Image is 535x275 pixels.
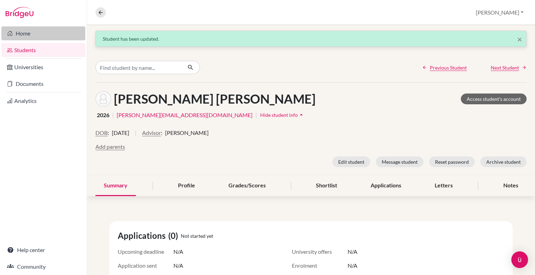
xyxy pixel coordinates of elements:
[95,129,108,137] button: DOB
[348,248,357,256] span: N/A
[1,243,85,257] a: Help center
[430,64,467,71] span: Previous Student
[95,143,125,151] button: Add parents
[108,129,109,137] span: :
[170,176,203,196] div: Profile
[173,261,183,270] span: N/A
[118,229,168,242] span: Applications
[255,111,257,119] span: |
[95,91,111,107] img: Leung Chung Yam Kinsey's avatar
[181,232,213,240] span: Not started yet
[220,176,274,196] div: Grades/Scores
[480,156,527,167] button: Archive student
[114,91,316,106] h1: [PERSON_NAME] [PERSON_NAME]
[1,43,85,57] a: Students
[173,248,183,256] span: N/A
[473,6,527,19] button: [PERSON_NAME]
[1,260,85,274] a: Community
[292,261,348,270] span: Enrolment
[165,129,209,137] span: [PERSON_NAME]
[1,94,85,108] a: Analytics
[491,64,519,71] span: Next Student
[117,111,253,119] a: [PERSON_NAME][EMAIL_ADDRESS][DOMAIN_NAME]
[461,94,527,104] a: Access student's account
[260,110,305,120] button: Hide student infoarrow_drop_up
[429,156,475,167] button: Reset password
[168,229,181,242] span: (0)
[6,7,33,18] img: Bridge-U
[292,248,348,256] span: University offers
[426,176,461,196] div: Letters
[95,176,136,196] div: Summary
[376,156,424,167] button: Message student
[95,61,182,74] input: Find student by name...
[517,35,522,43] button: Close
[112,111,114,119] span: |
[1,77,85,91] a: Documents
[118,248,173,256] span: Upcoming deadline
[422,64,467,71] a: Previous Student
[1,26,85,40] a: Home
[362,176,410,196] div: Applications
[161,129,162,137] span: :
[495,176,527,196] div: Notes
[103,35,519,42] div: Student has been updated.
[348,261,357,270] span: N/A
[491,64,527,71] a: Next Student
[511,251,528,268] div: Open Intercom Messenger
[112,129,129,137] span: [DATE]
[308,176,346,196] div: Shortlist
[298,111,305,118] i: arrow_drop_up
[1,60,85,74] a: Universities
[142,129,161,137] button: Advisor
[332,156,370,167] button: Edit student
[260,112,298,118] span: Hide student info
[517,34,522,44] span: ×
[118,261,173,270] span: Application sent
[97,111,109,119] span: 2026
[135,129,137,143] span: |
